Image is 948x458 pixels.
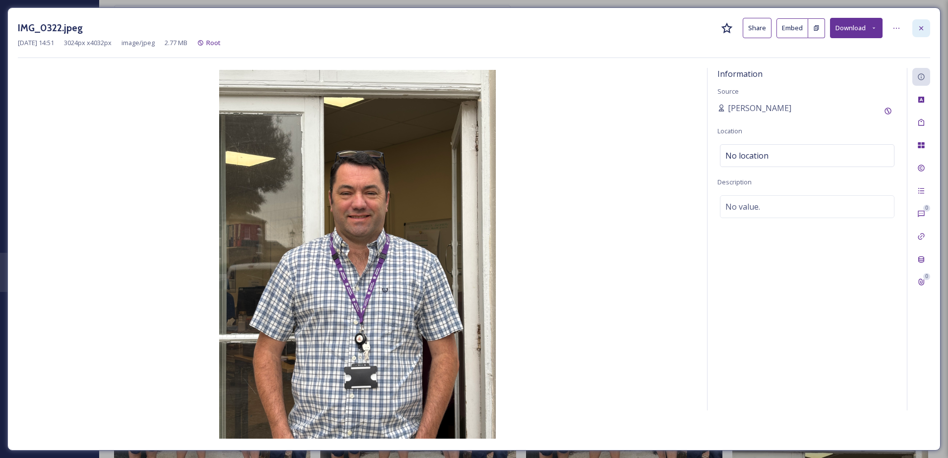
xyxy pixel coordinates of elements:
[830,18,883,38] button: Download
[717,177,752,186] span: Description
[64,38,112,48] span: 3024 px x 4032 px
[18,38,54,48] span: [DATE] 14:51
[725,150,769,162] span: No location
[728,102,791,114] span: [PERSON_NAME]
[165,38,187,48] span: 2.77 MB
[776,18,808,38] button: Embed
[717,87,739,96] span: Source
[18,70,697,439] img: IMG_0322.jpeg
[743,18,771,38] button: Share
[923,273,930,280] div: 0
[121,38,155,48] span: image/jpeg
[725,201,760,213] span: No value.
[717,126,742,135] span: Location
[206,38,221,47] span: Root
[717,68,763,79] span: Information
[18,21,83,35] h3: IMG_0322.jpeg
[923,205,930,212] div: 0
